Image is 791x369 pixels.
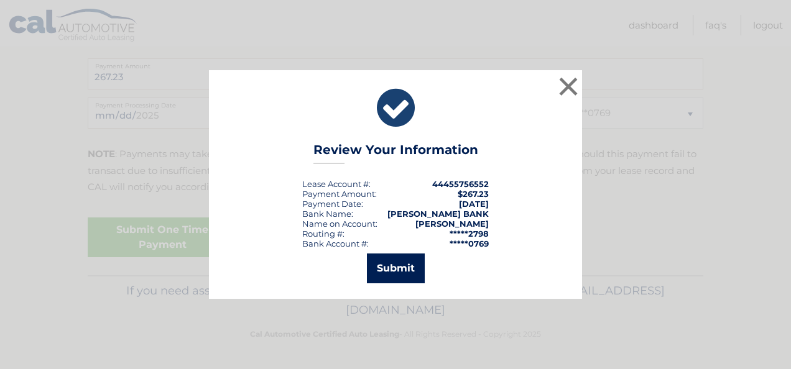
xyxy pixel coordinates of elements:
[302,199,363,209] div: :
[387,209,489,219] strong: [PERSON_NAME] BANK
[302,229,345,239] div: Routing #:
[367,253,425,283] button: Submit
[432,179,489,189] strong: 44455756552
[313,142,478,164] h3: Review Your Information
[302,179,371,189] div: Lease Account #:
[458,189,489,199] span: $267.23
[302,209,353,219] div: Bank Name:
[415,219,489,229] strong: [PERSON_NAME]
[459,199,489,209] span: [DATE]
[302,219,377,229] div: Name on Account:
[302,199,361,209] span: Payment Date
[302,189,377,199] div: Payment Amount:
[302,239,369,248] div: Bank Account #:
[556,74,581,99] button: ×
